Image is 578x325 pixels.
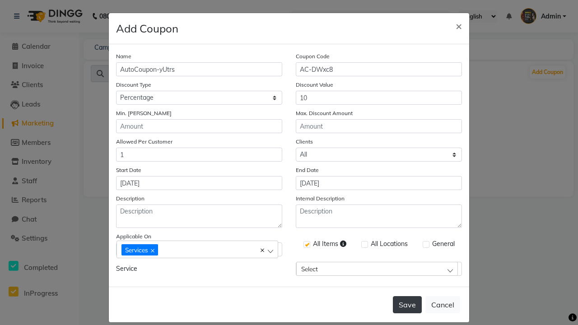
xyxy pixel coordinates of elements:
span: All Items [313,239,346,251]
input: Amount [116,148,282,162]
label: End Date [296,166,319,174]
input: Code [296,62,462,76]
input: Amount [116,119,282,133]
div: Service [109,262,289,276]
label: Min. [PERSON_NAME] [116,109,172,117]
label: Applicable On [116,232,151,241]
label: Allowed Per Customer [116,138,172,146]
label: Coupon Code [296,52,330,60]
button: Save [393,296,422,313]
button: Cancel [425,296,460,313]
input: Amount [296,119,462,133]
label: Clients [296,138,313,146]
label: Discount Value [296,81,333,89]
label: Max. Discount Amount [296,109,353,117]
label: Internal Description [296,195,345,203]
span: General [432,239,455,251]
button: Close [448,13,469,38]
label: Discount Type [116,81,151,89]
span: Services [125,246,148,254]
label: Name [116,52,131,60]
span: All Locations [371,239,408,251]
input: Amount [296,91,462,105]
label: Start Date [116,166,141,174]
h4: Add Coupon [116,20,178,37]
span: × [456,19,462,32]
label: Description [116,195,144,203]
input: Name [116,62,282,76]
span: Select [301,265,318,273]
